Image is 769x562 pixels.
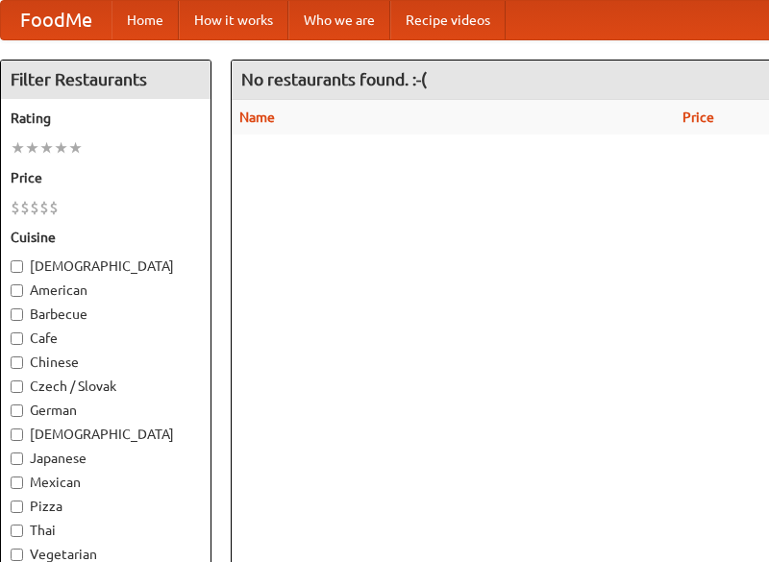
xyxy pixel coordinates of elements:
input: Thai [11,525,23,537]
input: American [11,284,23,297]
a: Recipe videos [390,1,506,39]
input: [DEMOGRAPHIC_DATA] [11,428,23,441]
label: Barbecue [11,305,201,324]
li: $ [30,197,39,218]
li: ★ [54,137,68,159]
label: [DEMOGRAPHIC_DATA] [11,425,201,444]
label: Thai [11,521,201,540]
input: Cafe [11,332,23,345]
a: FoodMe [1,1,112,39]
input: Barbecue [11,308,23,321]
label: [DEMOGRAPHIC_DATA] [11,257,201,276]
label: Cafe [11,329,201,348]
a: Who we are [288,1,390,39]
li: $ [11,197,20,218]
li: $ [49,197,59,218]
input: [DEMOGRAPHIC_DATA] [11,260,23,273]
label: Czech / Slovak [11,377,201,396]
li: ★ [39,137,54,159]
a: Home [112,1,179,39]
li: ★ [11,137,25,159]
input: Czech / Slovak [11,380,23,393]
h5: Cuisine [11,228,201,247]
input: Japanese [11,452,23,465]
label: Chinese [11,353,201,372]
h5: Rating [11,109,201,128]
h4: Filter Restaurants [1,61,211,99]
input: Vegetarian [11,549,23,561]
input: Mexican [11,476,23,489]
label: American [11,281,201,300]
li: $ [20,197,30,218]
li: ★ [25,137,39,159]
li: $ [39,197,49,218]
h5: Price [11,168,201,187]
label: Pizza [11,497,201,516]
label: Mexican [11,473,201,492]
input: Pizza [11,501,23,513]
a: Name [239,110,275,125]
label: Japanese [11,449,201,468]
ng-pluralize: No restaurants found. :-( [241,70,427,88]
li: ★ [68,137,83,159]
label: German [11,401,201,420]
a: How it works [179,1,288,39]
a: Price [682,110,714,125]
input: German [11,404,23,417]
input: Chinese [11,356,23,369]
